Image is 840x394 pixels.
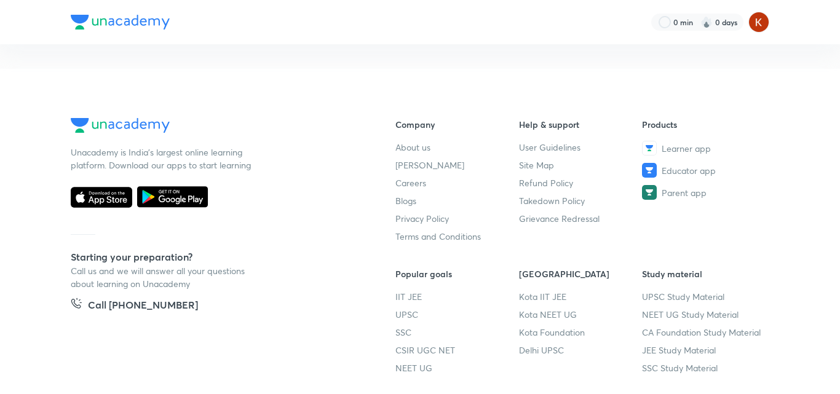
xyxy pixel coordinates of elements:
a: UPSC [395,308,519,321]
img: Learner app [642,141,657,156]
p: Unacademy is India’s largest online learning platform. Download our apps to start learning [71,146,255,171]
a: Grievance Redressal [519,212,643,225]
a: Refund Policy [519,176,643,189]
img: Kiran Saini [748,12,769,33]
a: Blogs [395,194,519,207]
img: Company Logo [71,15,170,30]
a: User Guidelines [519,141,643,154]
a: JEE Study Material [642,344,766,357]
a: Takedown Policy [519,194,643,207]
h6: Products [642,118,766,131]
a: Educator app [642,163,766,178]
a: Parent app [642,185,766,200]
a: NEET UG Study Material [642,308,766,321]
h6: Company [395,118,519,131]
img: streak [700,16,713,28]
span: Learner app [662,142,711,155]
a: [PERSON_NAME] [395,159,519,171]
a: Terms and Conditions [395,230,519,243]
a: Kota Foundation [519,326,643,339]
h6: Help & support [519,118,643,131]
a: NEET UG [395,361,519,374]
h6: Popular goals [395,267,519,280]
a: UPSC Study Material [642,290,766,303]
a: Kota NEET UG [519,308,643,321]
span: Parent app [662,186,707,199]
img: Company Logo [71,118,170,133]
a: Call [PHONE_NUMBER] [71,297,198,315]
a: Careers [395,176,519,189]
span: Careers [395,176,426,189]
a: Privacy Policy [395,212,519,225]
a: About us [395,141,519,154]
span: Educator app [662,164,716,177]
a: Company Logo [71,118,356,136]
img: Educator app [642,163,657,178]
a: CSIR UGC NET [395,344,519,357]
h5: Call [PHONE_NUMBER] [88,297,198,315]
a: Learner app [642,141,766,156]
h5: Starting your preparation? [71,250,356,264]
h6: [GEOGRAPHIC_DATA] [519,267,643,280]
p: Call us and we will answer all your questions about learning on Unacademy [71,264,255,290]
a: SSC Study Material [642,361,766,374]
a: Site Map [519,159,643,171]
a: SSC [395,326,519,339]
a: Kota IIT JEE [519,290,643,303]
a: Delhi UPSC [519,344,643,357]
img: Parent app [642,185,657,200]
h6: Study material [642,267,766,280]
a: IIT JEE [395,290,519,303]
a: CA Foundation Study Material [642,326,766,339]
